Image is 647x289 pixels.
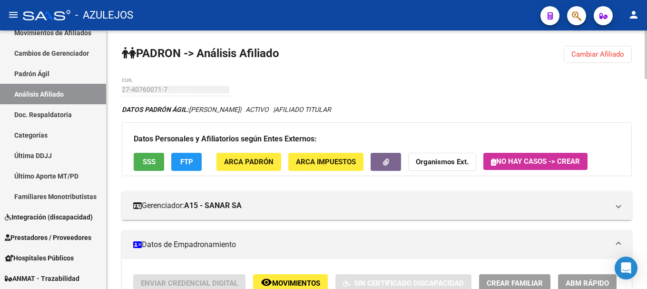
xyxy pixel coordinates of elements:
span: SSS [143,158,156,167]
div: Open Intercom Messenger [615,257,637,279]
strong: Organismos Ext. [416,158,469,167]
button: No hay casos -> Crear [483,153,588,170]
span: - AZULEJOS [75,5,133,26]
span: ANMAT - Trazabilidad [5,273,79,284]
mat-icon: person [628,9,639,20]
mat-panel-title: Gerenciador: [133,200,609,211]
span: Crear Familiar [487,279,543,288]
span: Sin Certificado Discapacidad [354,279,464,288]
mat-expansion-panel-header: Datos de Empadronamiento [122,230,632,259]
span: ARCA Padrón [224,158,274,167]
strong: PADRON -> Análisis Afiliado [122,47,279,60]
span: AFILIADO TITULAR [274,106,331,113]
span: [PERSON_NAME] [122,106,240,113]
strong: A15 - SANAR SA [184,200,242,211]
button: ARCA Impuestos [288,153,363,170]
span: Hospitales Públicos [5,253,74,263]
h3: Datos Personales y Afiliatorios según Entes Externos: [134,132,620,146]
span: Enviar Credencial Digital [141,279,238,288]
span: Prestadores / Proveedores [5,232,91,243]
mat-icon: remove_red_eye [261,277,272,288]
span: Integración (discapacidad) [5,212,93,222]
button: Cambiar Afiliado [564,46,632,63]
span: ARCA Impuestos [296,158,356,167]
mat-expansion-panel-header: Gerenciador:A15 - SANAR SA [122,191,632,220]
button: FTP [171,153,202,170]
span: FTP [180,158,193,167]
span: Movimientos [272,279,320,288]
button: SSS [134,153,164,170]
button: Organismos Ext. [408,153,476,170]
button: ARCA Padrón [216,153,281,170]
strong: DATOS PADRÓN ÁGIL: [122,106,189,113]
span: Cambiar Afiliado [571,50,624,59]
span: No hay casos -> Crear [491,157,580,166]
mat-icon: menu [8,9,19,20]
i: | ACTIVO | [122,106,331,113]
mat-panel-title: Datos de Empadronamiento [133,239,609,250]
span: ABM Rápido [566,279,609,288]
